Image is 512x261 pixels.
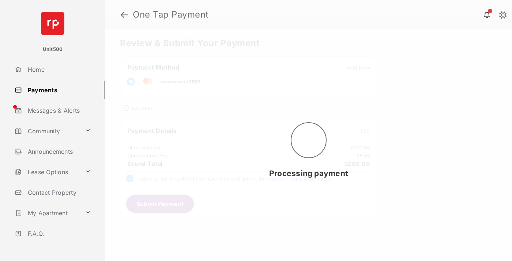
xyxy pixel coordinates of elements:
[12,184,105,201] a: Contact Property
[12,122,82,140] a: Community
[43,46,63,53] p: Unit500
[12,81,105,99] a: Payments
[133,10,209,19] strong: One Tap Payment
[12,163,82,181] a: Lease Options
[41,12,64,35] img: svg+xml;base64,PHN2ZyB4bWxucz0iaHR0cDovL3d3dy53My5vcmcvMjAwMC9zdmciIHdpZHRoPSI2NCIgaGVpZ2h0PSI2NC...
[12,61,105,78] a: Home
[12,143,105,160] a: Announcements
[12,204,82,222] a: My Apartment
[12,102,105,119] a: Messages & Alerts
[269,169,348,178] span: Processing payment
[12,225,105,242] a: F.A.Q.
